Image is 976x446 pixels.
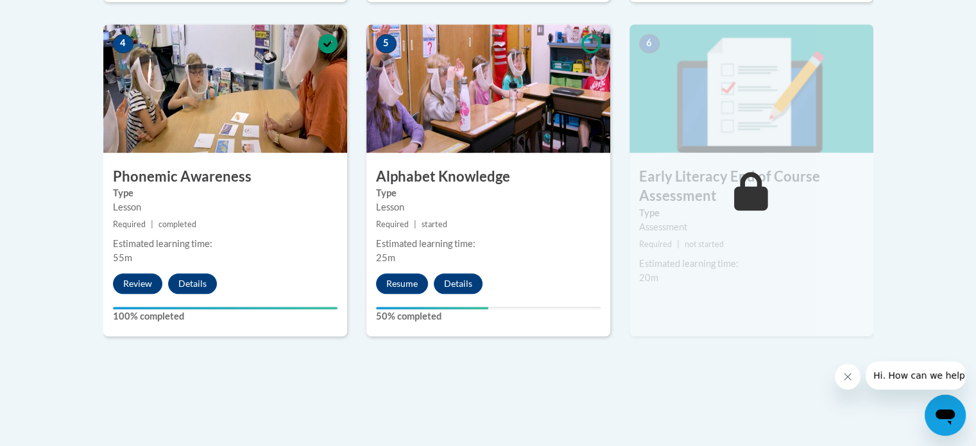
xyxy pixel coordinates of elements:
[113,186,338,200] label: Type
[685,239,724,249] span: not started
[113,219,146,229] span: Required
[835,364,860,390] iframe: Close message
[376,186,601,200] label: Type
[639,206,864,220] label: Type
[629,167,873,207] h3: Early Literacy End of Course Assessment
[113,273,162,294] button: Review
[103,24,347,153] img: Course Image
[103,167,347,187] h3: Phonemic Awareness
[113,34,133,53] span: 4
[639,239,672,249] span: Required
[151,219,153,229] span: |
[422,219,447,229] span: started
[376,219,409,229] span: Required
[629,24,873,153] img: Course Image
[376,307,488,309] div: Your progress
[113,252,132,263] span: 55m
[376,237,601,251] div: Estimated learning time:
[113,309,338,323] label: 100% completed
[925,395,966,436] iframe: Button to launch messaging window
[8,9,104,19] span: Hi. How can we help?
[414,219,416,229] span: |
[376,200,601,214] div: Lesson
[113,237,338,251] div: Estimated learning time:
[366,24,610,153] img: Course Image
[376,252,395,263] span: 25m
[376,34,397,53] span: 5
[168,273,217,294] button: Details
[376,273,428,294] button: Resume
[639,257,864,271] div: Estimated learning time:
[639,34,660,53] span: 6
[113,307,338,309] div: Your progress
[434,273,483,294] button: Details
[376,309,601,323] label: 50% completed
[639,272,658,283] span: 20m
[639,220,864,234] div: Assessment
[866,361,966,390] iframe: Message from company
[677,239,680,249] span: |
[366,167,610,187] h3: Alphabet Knowledge
[158,219,196,229] span: completed
[113,200,338,214] div: Lesson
